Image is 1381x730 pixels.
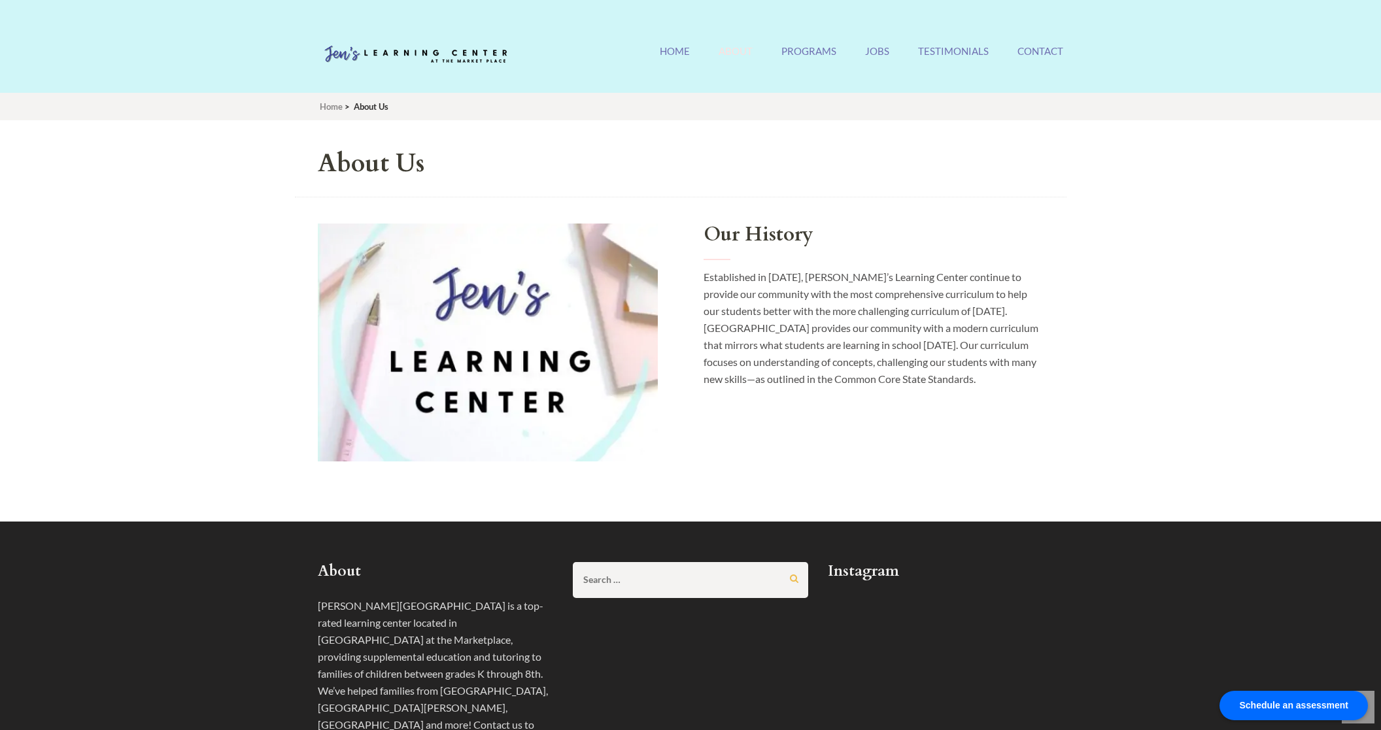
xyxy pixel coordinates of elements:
img: wAAACH5BAEAAAAALAAAAAABAAEAAAICRAEAOw== [908,597,982,671]
img: wAAACH5BAEAAAAALAAAAAABAAEAAAICRAEAOw== [828,597,902,671]
a: Contact [1017,45,1063,73]
p: Established in [DATE], [PERSON_NAME]’s Learning Center continue to provide our community with the... [704,269,1044,388]
h2: Our History [704,224,1044,260]
a: Testimonials [918,45,989,73]
h2: About [318,562,553,580]
a: Jobs [865,45,889,73]
input: Search [790,574,798,583]
div: Schedule an assessment [1219,691,1368,720]
h2: Instagram [828,562,1063,580]
img: Our History [318,224,658,461]
img: Jen's Learning Center Logo Transparent [318,35,514,75]
span: > [345,101,350,112]
a: Home [320,101,343,112]
a: Programs [781,45,836,73]
a: About [719,45,753,73]
a: Home [660,45,690,73]
img: wAAACH5BAEAAAAALAAAAAABAAEAAAICRAEAOw== [989,597,1063,671]
h1: About Us [318,150,1044,177]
